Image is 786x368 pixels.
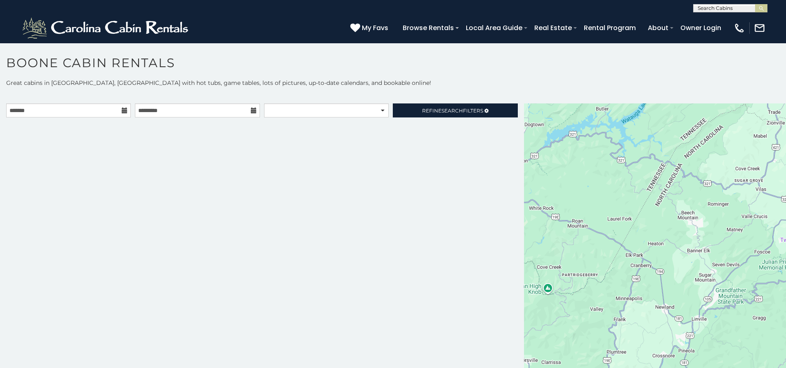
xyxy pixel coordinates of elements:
[422,108,483,114] span: Refine Filters
[734,22,745,34] img: phone-regular-white.png
[362,23,388,33] span: My Favs
[644,21,673,35] a: About
[580,21,640,35] a: Rental Program
[350,23,390,33] a: My Favs
[393,103,517,117] a: RefineSearchFilters
[399,21,458,35] a: Browse Rentals
[441,108,463,114] span: Search
[676,21,725,35] a: Owner Login
[530,21,576,35] a: Real Estate
[754,22,765,34] img: mail-regular-white.png
[462,21,526,35] a: Local Area Guide
[21,16,192,40] img: White-1-2.png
